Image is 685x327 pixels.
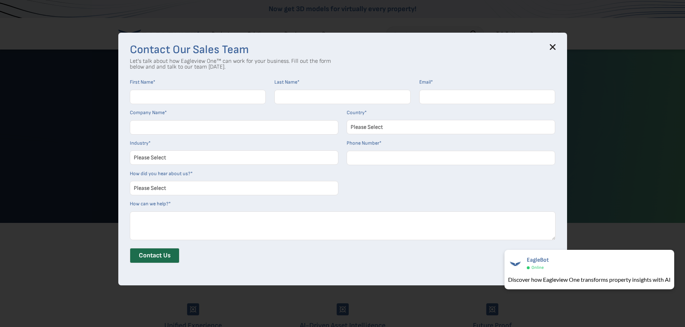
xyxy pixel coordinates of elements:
[347,140,379,146] span: Phone Number
[130,248,179,263] input: Contact Us
[130,140,149,146] span: Industry
[130,170,191,177] span: How did you hear about us?
[130,109,165,116] span: Company Name
[347,109,365,116] span: Country
[531,265,544,270] span: Online
[130,79,153,85] span: First Name
[508,257,522,271] img: EagleBot
[274,79,297,85] span: Last Name
[130,44,556,56] h3: Contact Our Sales Team
[130,59,331,70] p: Let's talk about how Eagleview One™ can work for your business. Fill out the form below and and t...
[130,201,169,207] span: How can we help?
[527,257,549,263] span: EagleBot
[419,79,431,85] span: Email
[508,275,671,284] div: Discover how Eagleview One transforms property insights with AI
